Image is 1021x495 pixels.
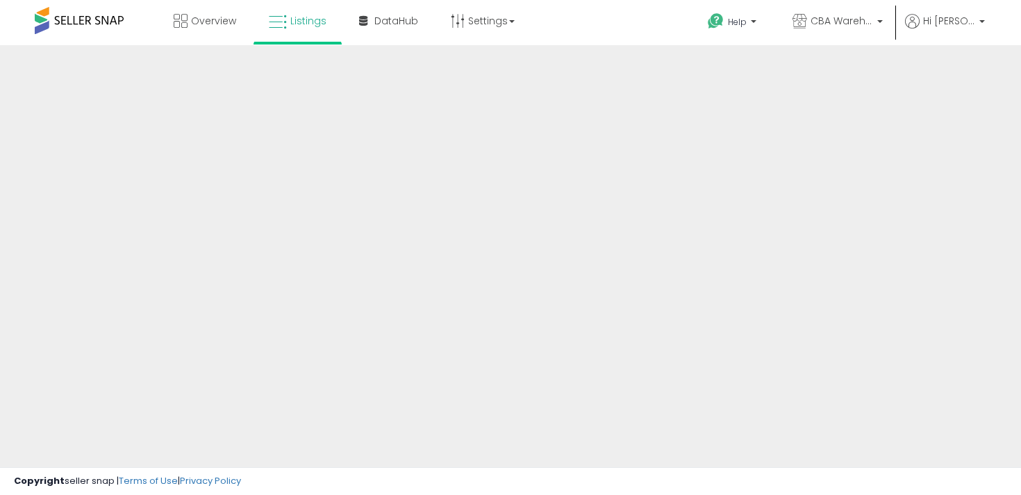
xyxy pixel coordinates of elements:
[191,14,236,28] span: Overview
[707,13,724,30] i: Get Help
[905,14,985,45] a: Hi [PERSON_NAME]
[180,474,241,487] a: Privacy Policy
[811,14,873,28] span: CBA Warehouses
[728,16,747,28] span: Help
[697,2,770,45] a: Help
[119,474,178,487] a: Terms of Use
[923,14,975,28] span: Hi [PERSON_NAME]
[290,14,326,28] span: Listings
[374,14,418,28] span: DataHub
[14,474,65,487] strong: Copyright
[14,475,241,488] div: seller snap | |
